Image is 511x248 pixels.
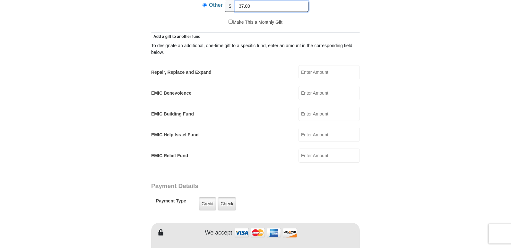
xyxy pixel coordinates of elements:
input: Make This a Monthly Gift [229,20,233,24]
label: Make This a Monthly Gift [229,19,282,26]
input: Other Amount [235,1,308,12]
span: Add a gift to another fund [151,34,201,39]
label: Check [218,197,236,210]
label: Credit [199,197,216,210]
label: EMIC Help Israel Fund [151,132,199,138]
label: Repair, Replace and Expand [151,69,212,76]
input: Enter Amount [299,128,360,142]
input: Enter Amount [299,107,360,121]
span: Other [209,2,223,8]
input: Enter Amount [299,65,360,79]
span: $ [225,1,236,12]
h5: Payment Type [156,198,186,207]
label: EMIC Relief Fund [151,152,188,159]
h3: Payment Details [151,183,315,190]
h4: We accept [205,229,232,236]
div: To designate an additional, one-time gift to a specific fund, enter an amount in the correspondin... [151,42,360,56]
input: Enter Amount [299,149,360,163]
label: EMIC Benevolence [151,90,191,97]
input: Enter Amount [299,86,360,100]
img: credit cards accepted [234,226,298,240]
label: EMIC Building Fund [151,111,194,117]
